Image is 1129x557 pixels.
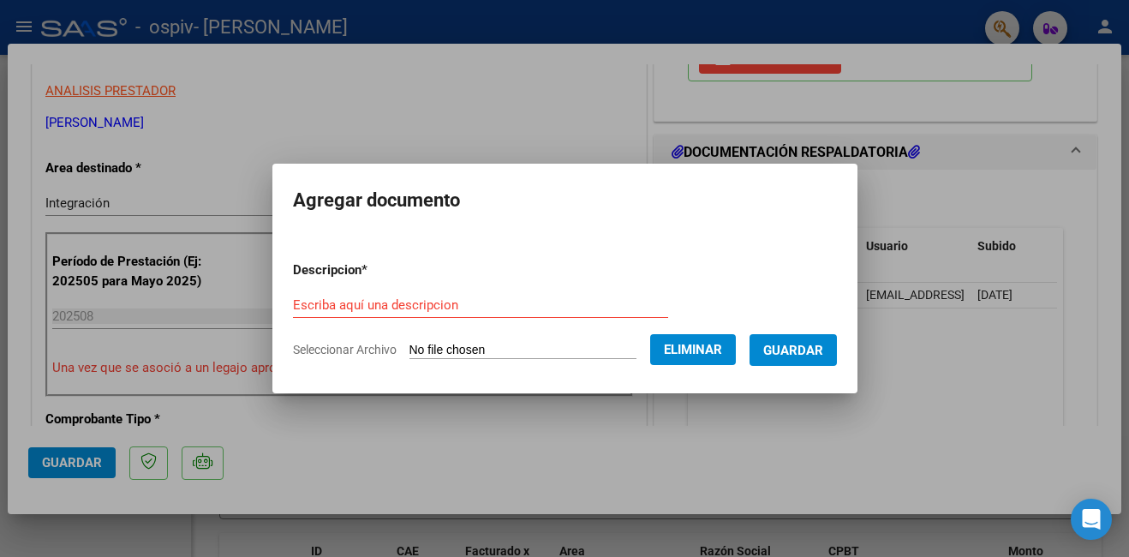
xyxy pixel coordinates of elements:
[293,261,457,280] p: Descripcion
[1071,499,1112,540] div: Open Intercom Messenger
[750,334,837,366] button: Guardar
[763,343,823,358] span: Guardar
[650,334,736,365] button: Eliminar
[293,343,397,356] span: Seleccionar Archivo
[664,342,722,357] span: Eliminar
[293,184,837,217] h2: Agregar documento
